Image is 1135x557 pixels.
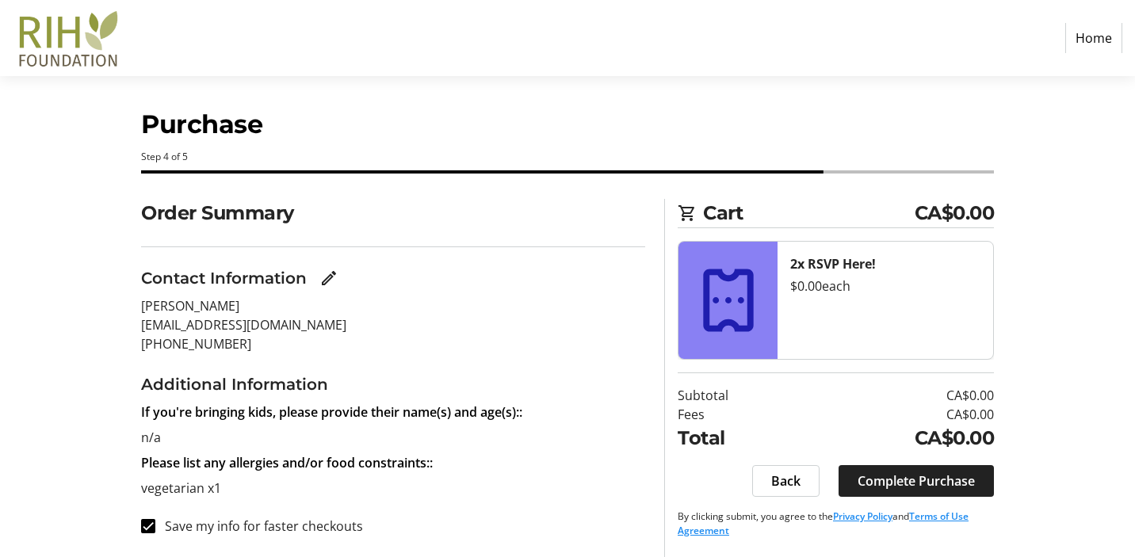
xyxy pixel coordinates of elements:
td: Subtotal [678,386,801,405]
button: Back [752,465,820,497]
td: Total [678,424,801,452]
td: Fees [678,405,801,424]
p: [PERSON_NAME] [141,296,645,315]
p: [EMAIL_ADDRESS][DOMAIN_NAME] [141,315,645,334]
a: Home [1065,23,1122,53]
button: Edit Contact Information [313,262,345,294]
td: CA$0.00 [801,405,994,424]
label: Save my info for faster checkouts [155,517,363,536]
span: Back [771,471,801,490]
h2: Order Summary [141,199,645,227]
strong: Please list any allergies and/or food constraints:: [141,454,433,471]
td: CA$0.00 [801,386,994,405]
h3: Contact Information [141,266,307,290]
td: CA$0.00 [801,424,994,452]
span: CA$0.00 [915,199,995,227]
div: Step 4 of 5 [141,150,994,164]
div: $0.00 each [790,277,980,296]
a: Terms of Use Agreement [678,509,969,537]
strong: If you're bringing kids, please provide their name(s) and age(s):: [141,403,522,421]
a: Privacy Policy [833,509,892,523]
p: n/a [141,428,645,447]
h1: Purchase [141,105,994,143]
h3: Additional Information [141,372,645,396]
button: Complete Purchase [839,465,994,497]
p: By clicking submit, you agree to the and [678,509,994,538]
strong: 2x RSVP Here! [790,255,876,273]
span: Cart [703,199,915,227]
p: [PHONE_NUMBER] [141,334,645,353]
p: vegetarian x1 [141,479,645,498]
img: Royal Inland Hospital Foundation 's Logo [13,6,125,70]
span: Complete Purchase [858,471,975,490]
